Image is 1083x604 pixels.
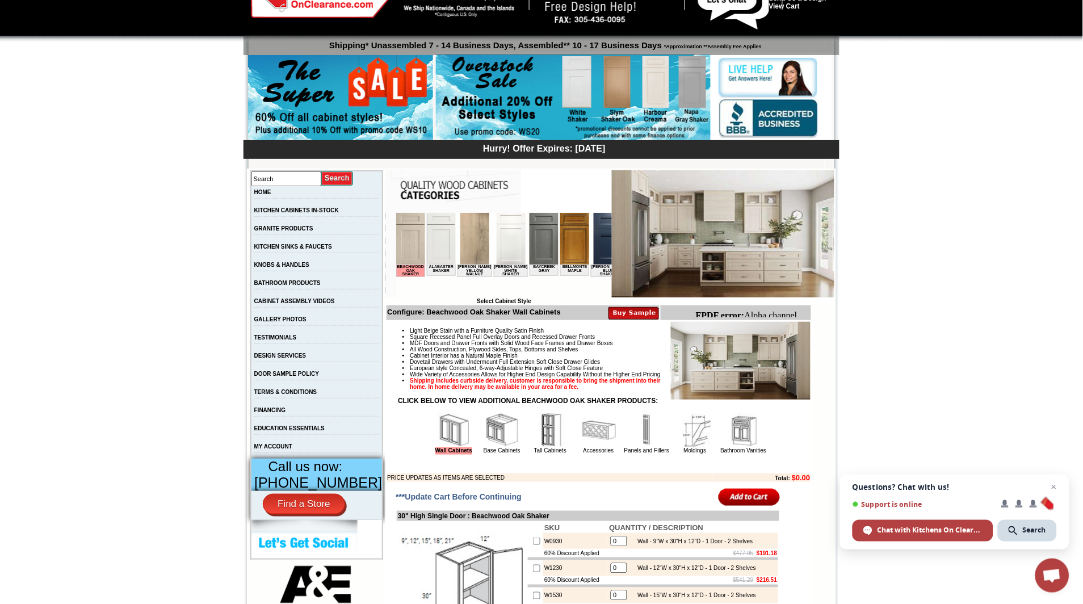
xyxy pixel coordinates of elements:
a: KNOBS & HANDLES [254,262,309,268]
span: ***Update Cart Before Continuing [396,492,522,501]
img: Panels and Fillers [630,413,664,447]
strong: CLICK BELOW TO VIEW ADDITIONAL BEACHWOOD OAK SHAKER PRODUCTS: [398,397,658,405]
b: $216.51 [757,577,777,584]
a: TESTIMONIALS [254,334,296,341]
span: *Approximation **Assembly Fee Applies [662,41,762,49]
b: SKU [544,523,560,532]
td: 30" High Single Door : Beachwood Oak Shaker [397,511,779,521]
div: Wall - 9"W x 30"H x 12"D - 1 Door - 2 Shelves [632,538,753,544]
td: PRICE UPDATES AS ITEMS ARE SELECTED [387,473,713,482]
b: Select Cabinet Style [477,298,531,304]
p: Shipping* Unassembled 7 - 14 Business Days, Assembled** 10 - 17 Business Days [249,35,839,50]
a: GRANITE PRODUCTS [254,225,313,232]
td: W1230 [543,560,608,576]
a: EDUCATION ESSENTIALS [254,425,325,431]
a: Panels and Fillers [624,447,669,454]
span: Search [1023,525,1046,535]
img: Moldings [678,413,712,447]
td: 60% Discount Applied [543,576,608,585]
img: Base Cabinets [485,413,519,447]
a: View Cart [769,2,800,10]
a: Base Cabinets [484,447,520,454]
img: Beachwood Oak Shaker [612,170,834,297]
div: Hurry! Offer Expires: [DATE] [249,142,839,154]
a: TERMS & CONDITIONS [254,389,317,395]
img: Wall Cabinets [437,413,471,447]
img: Bathroom Vanities [727,413,761,447]
span: [PHONE_NUMBER] [254,475,382,490]
a: KITCHEN CABINETS IN-STOCK [254,207,339,213]
li: Square Recessed Panel Full Overlay Doors and Recessed Drawer Fronts [410,334,810,340]
img: Accessories [582,413,616,447]
a: BATHROOM PRODUCTS [254,280,321,286]
td: W0930 [543,533,608,549]
li: Dovetail Drawers with Undermount Full Extension Soft Close Drawer Glides [410,359,810,365]
a: HOME [254,189,271,195]
s: $541.29 [733,577,754,584]
a: MY ACCOUNT [254,443,292,450]
li: European style Concealed, 6-way-Adjustable Hinges with Soft Close Feature [410,365,810,371]
td: [PERSON_NAME] Blue Shaker [195,52,229,64]
img: Product Image [671,322,811,400]
span: Chat with Kitchens On Clearance [878,525,983,535]
iframe: Browser incompatible [396,213,612,298]
li: Light Beige Stain with a Furniture Quality Satin Finish [410,328,810,334]
a: FINANCING [254,407,286,413]
span: Questions? Chat with us! [853,483,1057,492]
li: Wide Variety of Accessories Allows for Higher End Design Capability Without the Higher End Pricing [410,371,810,378]
li: MDF Doors and Drawer Fronts with Solid Wood Face Frames and Drawer Boxes [410,340,810,346]
body: Alpha channel not supported: images/WDC2412_JSI_1.5.jpg.png [5,5,115,35]
a: DESIGN SERVICES [254,353,307,359]
span: Support is online [853,500,993,509]
b: $0.00 [792,473,811,482]
b: QUANTITY / DESCRIPTION [609,523,703,532]
div: Wall - 12"W x 30"H x 12"D - 1 Door - 2 Shelves [632,565,756,572]
a: KITCHEN SINKS & FAUCETS [254,244,332,250]
td: 60% Discount Applied [543,549,608,557]
a: Find a Store [263,494,345,514]
b: FPDF error: [5,5,53,14]
div: Open chat [1035,559,1069,593]
span: Close chat [1047,480,1061,494]
input: Add to Cart [719,488,780,506]
a: Tall Cabinets [534,447,566,454]
strong: Shipping includes curbside delivery, customer is responsible to bring the shipment into their hom... [410,378,661,390]
img: Tall Cabinets [534,413,568,447]
span: Call us now: [268,459,343,474]
input: Submit [321,171,354,186]
a: CABINET ASSEMBLY VIDEOS [254,298,335,304]
li: All Wood Construction, Plywood Sides, Tops, Bottoms and Shelves [410,346,810,353]
b: Total: [775,475,790,481]
a: GALLERY PHOTOS [254,316,307,322]
div: Search [998,520,1057,542]
td: W1530 [543,588,608,603]
a: DOOR SAMPLE POLICY [254,371,319,377]
s: $477.95 [733,550,754,556]
li: Cabinet Interior has a Natural Maple Finish [410,353,810,359]
a: Accessories [584,447,614,454]
div: Wall - 15"W x 30"H x 12"D - 1 Door - 2 Shelves [632,593,756,599]
a: Wall Cabinets [435,447,472,455]
div: Chat with Kitchens On Clearance [853,520,993,542]
b: $191.18 [757,550,777,556]
b: Configure: Beachwood Oak Shaker Wall Cabinets [387,308,561,316]
a: Moldings [683,447,706,454]
a: Bathroom Vanities [721,447,767,454]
